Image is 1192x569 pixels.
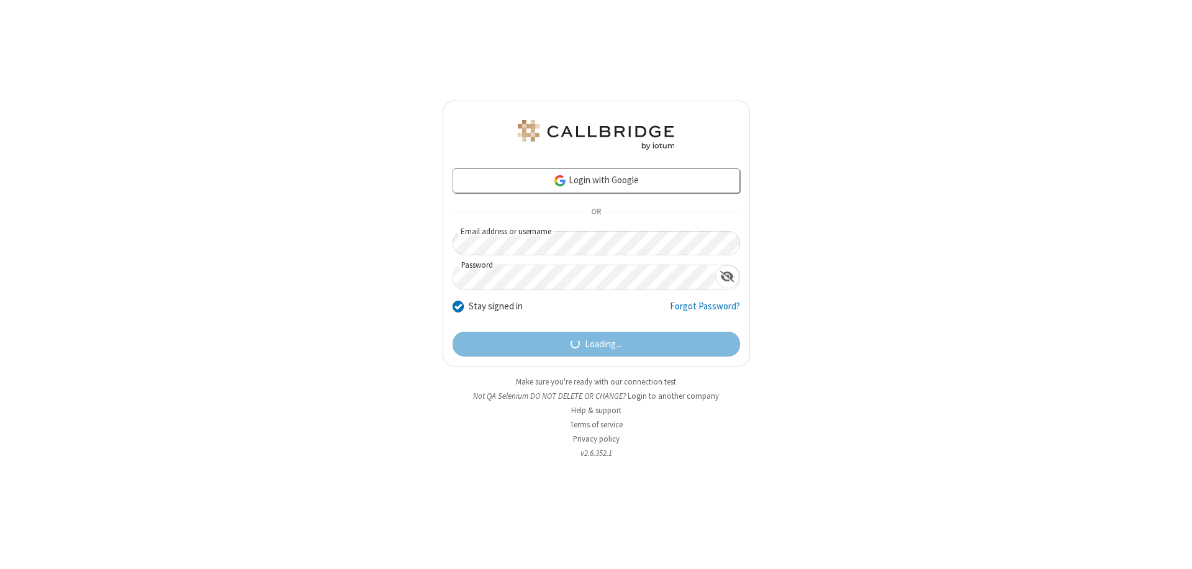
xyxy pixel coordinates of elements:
a: Terms of service [570,419,623,430]
li: v2.6.352.1 [443,447,750,459]
img: QA Selenium DO NOT DELETE OR CHANGE [515,120,677,150]
li: Not QA Selenium DO NOT DELETE OR CHANGE? [443,390,750,402]
label: Stay signed in [469,299,523,314]
span: Loading... [585,337,621,352]
a: Help & support [571,405,621,416]
button: Loading... [453,332,740,357]
input: Email address or username [453,231,740,255]
a: Forgot Password? [670,299,740,323]
input: Password [453,265,715,289]
span: OR [586,204,606,221]
button: Login to another company [628,390,719,402]
img: google-icon.png [553,174,567,188]
a: Login with Google [453,168,740,193]
a: Privacy policy [573,434,620,444]
div: Show password [715,265,739,288]
a: Make sure you're ready with our connection test [516,376,676,387]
